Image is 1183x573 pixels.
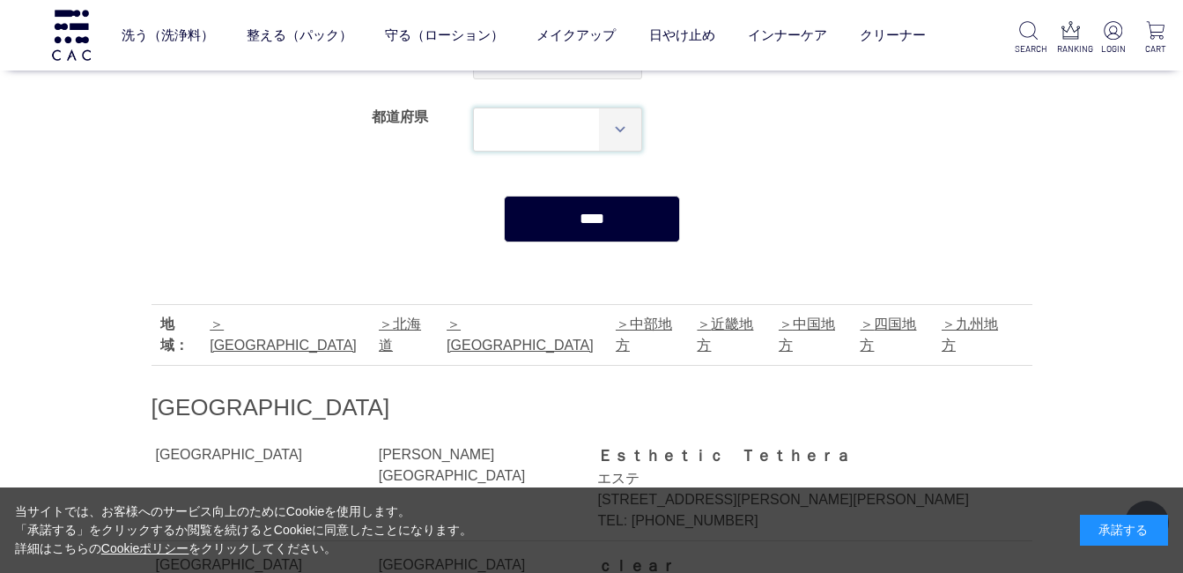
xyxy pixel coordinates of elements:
a: 日やけ止め [649,11,715,58]
a: 中部地方 [616,316,672,353]
a: 洗う（洗浄料） [122,11,214,58]
div: [PERSON_NAME][GEOGRAPHIC_DATA] [379,444,576,487]
p: LOGIN [1099,42,1127,56]
div: エステ [597,468,992,489]
p: SEARCH [1015,42,1042,56]
p: CART [1142,42,1169,56]
a: [GEOGRAPHIC_DATA] [210,316,357,353]
a: 九州地方 [942,316,998,353]
a: SEARCH [1015,21,1042,56]
a: Cookieポリシー [101,541,189,555]
a: CART [1142,21,1169,56]
a: 四国地方 [860,316,916,353]
a: 中国地方 [779,316,835,353]
a: 近畿地方 [697,316,753,353]
label: 都道府県 [372,109,428,124]
div: Ｅｓｔｈｅｔｉｃ Ｔｅｔｈｅｒａ [597,444,992,467]
a: インナーケア [748,11,827,58]
a: クリーナー [860,11,926,58]
a: メイクアップ [536,11,616,58]
div: 当サイトでは、お客様へのサービス向上のためにCookieを使用します。 「承諾する」をクリックするか閲覧を続けるとCookieに同意したことになります。 詳細はこちらの をクリックしてください。 [15,502,473,558]
div: 承諾する [1080,515,1168,546]
h2: [GEOGRAPHIC_DATA] [152,392,1032,423]
a: 守る（ローション） [385,11,504,58]
div: 地域： [160,314,202,356]
a: 北海道 [379,316,421,353]
img: logo [49,10,93,60]
a: [GEOGRAPHIC_DATA] [447,316,594,353]
div: [GEOGRAPHIC_DATA] [156,444,375,465]
a: RANKING [1057,21,1084,56]
a: 整える（パック） [247,11,352,58]
a: LOGIN [1099,21,1127,56]
p: RANKING [1057,42,1084,56]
